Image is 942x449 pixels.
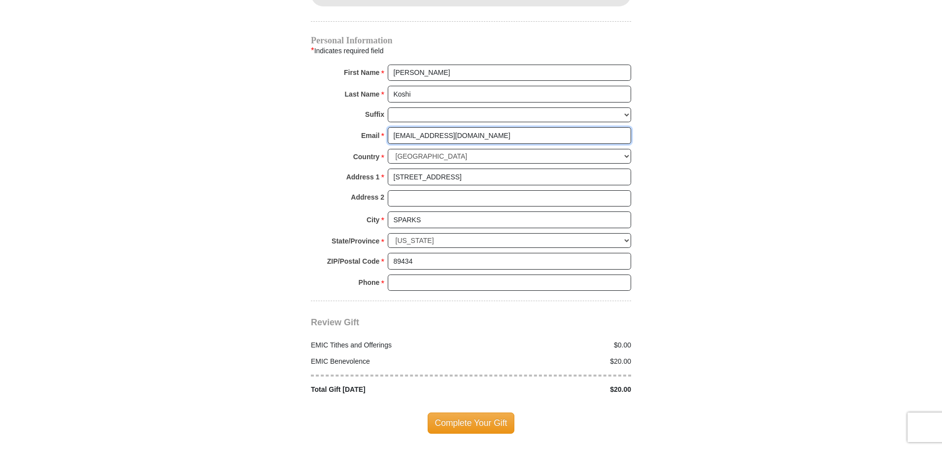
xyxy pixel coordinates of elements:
strong: City [367,213,379,227]
span: Review Gift [311,317,359,327]
div: Indicates required field [311,44,631,57]
div: $20.00 [471,384,637,395]
strong: Suffix [365,107,384,121]
div: EMIC Benevolence [306,356,471,367]
strong: Last Name [345,87,380,101]
span: Complete Your Gift [428,413,515,433]
strong: Phone [359,276,380,289]
div: EMIC Tithes and Offerings [306,340,471,350]
strong: Country [353,150,380,164]
h4: Personal Information [311,36,631,44]
div: $0.00 [471,340,637,350]
strong: ZIP/Postal Code [327,254,380,268]
strong: Email [361,129,379,142]
div: Total Gift [DATE] [306,384,471,395]
strong: First Name [344,66,379,79]
strong: State/Province [332,234,379,248]
div: $20.00 [471,356,637,367]
strong: Address 2 [351,190,384,204]
strong: Address 1 [346,170,380,184]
